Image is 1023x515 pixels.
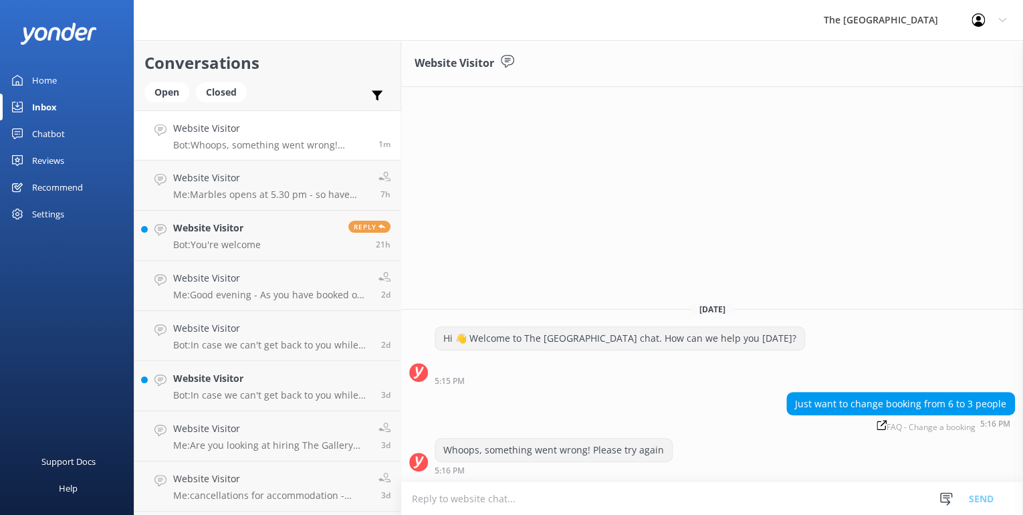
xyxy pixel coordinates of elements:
h4: Website Visitor [173,472,368,486]
span: Sep 03 2025 03:52pm (UTC +12:00) Pacific/Auckland [381,389,390,401]
a: Open [144,84,196,99]
strong: 5:15 PM [435,377,465,385]
a: Website VisitorBot:In case we can't get back to you while you're online, can you please enter you... [134,361,401,411]
a: Closed [196,84,253,99]
strong: 5:16 PM [980,420,1010,431]
a: Website VisitorBot:You're welcomeReply21h [134,211,401,261]
p: Bot: You're welcome [173,239,261,251]
p: Bot: In case we can't get back to you while you're online, can you please enter your email 📩 so w... [173,389,371,401]
strong: 5:16 PM [435,467,465,475]
div: Sep 06 2025 05:16pm (UTC +12:00) Pacific/Auckland [786,419,1015,431]
a: Website VisitorMe:cancellations for accommodation - 24hrs prior to arrival when you make bookings... [134,461,401,512]
p: Me: Are you looking at hiring The Gallery Room in [GEOGRAPHIC_DATA]? [173,439,368,451]
div: Hi 👋 Welcome to The [GEOGRAPHIC_DATA] chat. How can we help you [DATE]? [435,327,804,350]
div: Closed [196,82,247,102]
div: Inbox [32,94,57,120]
p: Me: Marbles opens at 5.30 pm - so have booked your table for 5.30pm [173,189,368,201]
span: Sep 06 2025 09:26am (UTC +12:00) Pacific/Auckland [380,189,390,200]
div: Reviews [32,147,64,174]
span: FAQ - Change a booking [877,420,976,431]
h4: Website Visitor [173,371,371,386]
div: Help [59,475,78,502]
h4: Website Visitor [173,321,371,336]
h4: Website Visitor [173,271,368,286]
div: Just want to change booking from 6 to 3 people [787,393,1014,415]
div: Sep 06 2025 05:16pm (UTC +12:00) Pacific/Auckland [435,466,673,475]
span: Sep 03 2025 09:19am (UTC +12:00) Pacific/Auckland [381,490,390,501]
span: Sep 03 2025 09:48pm (UTC +12:00) Pacific/Auckland [381,289,390,300]
a: Website VisitorMe:Marbles opens at 5.30 pm - so have booked your table for 5.30pm7h [134,161,401,211]
span: Sep 05 2025 07:32pm (UTC +12:00) Pacific/Auckland [376,239,390,250]
h4: Website Visitor [173,171,368,185]
a: Website VisitorMe:Are you looking at hiring The Gallery Room in [GEOGRAPHIC_DATA]?3d [134,411,401,461]
p: Me: cancellations for accommodation - 24hrs prior to arrival when you make bookings direct [173,490,368,502]
a: Website VisitorBot:In case we can't get back to you while you're online, can you please enter you... [134,311,401,361]
a: Website VisitorBot:Whoops, something went wrong! Please try again1m [134,110,401,161]
a: Website VisitorMe:Good evening - As you have booked on a 3rd party booking site you will have to ... [134,261,401,311]
h3: Website Visitor [415,55,494,72]
div: Sep 06 2025 05:15pm (UTC +12:00) Pacific/Auckland [435,376,805,385]
p: Bot: Whoops, something went wrong! Please try again [173,139,368,151]
h4: Website Visitor [173,421,368,436]
h4: Website Visitor [173,221,261,235]
div: Home [32,67,57,94]
div: Settings [32,201,64,227]
h4: Website Visitor [173,121,368,136]
div: Chatbot [32,120,65,147]
span: Sep 06 2025 05:16pm (UTC +12:00) Pacific/Auckland [378,138,390,150]
span: [DATE] [691,304,733,315]
span: Reply [348,221,390,233]
div: Support Docs [41,448,96,475]
p: Me: Good evening - As you have booked on a 3rd party booking site you will have to modify your re... [173,289,368,301]
div: Whoops, something went wrong! Please try again [435,439,672,461]
img: yonder-white-logo.png [20,23,97,45]
span: Sep 03 2025 08:36pm (UTC +12:00) Pacific/Auckland [381,339,390,350]
h2: Conversations [144,50,390,76]
div: Open [144,82,189,102]
span: Sep 03 2025 09:21am (UTC +12:00) Pacific/Auckland [381,439,390,451]
div: Recommend [32,174,83,201]
p: Bot: In case we can't get back to you while you're online, can you please enter your email 📩 so w... [173,339,371,351]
